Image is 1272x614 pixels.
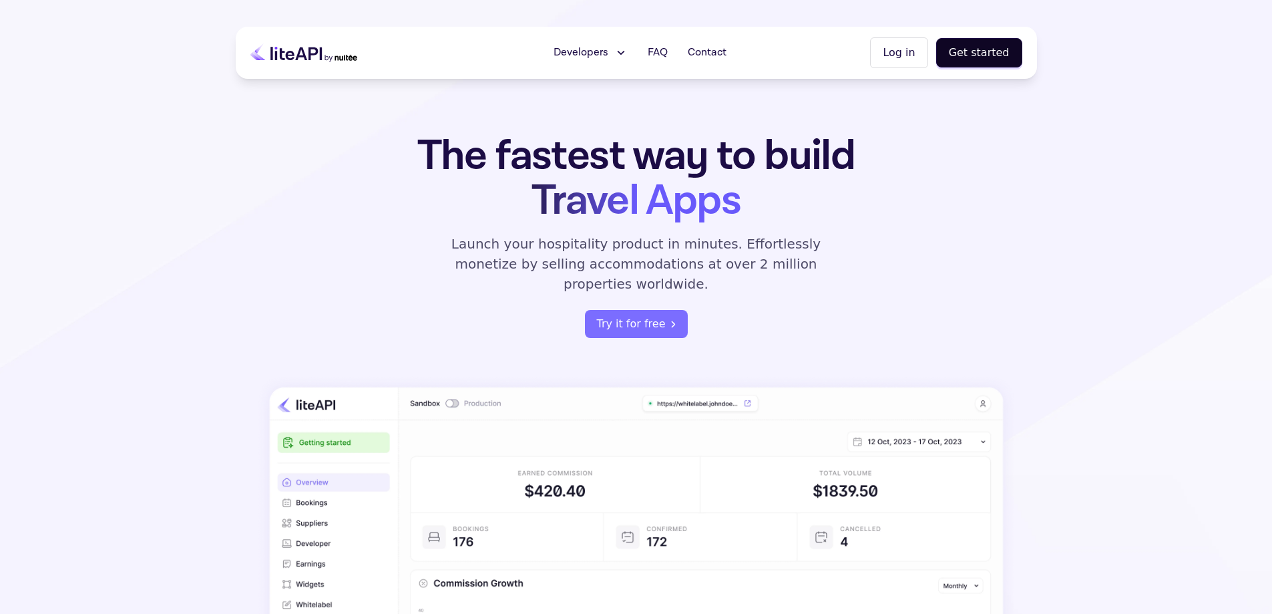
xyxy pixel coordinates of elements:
[436,234,837,294] p: Launch your hospitality product in minutes. Effortlessly monetize by selling accommodations at ov...
[936,38,1022,67] button: Get started
[870,37,927,68] button: Log in
[640,39,676,66] a: FAQ
[585,310,688,338] a: register
[554,45,608,61] span: Developers
[688,45,726,61] span: Contact
[532,173,740,228] span: Travel Apps
[375,134,897,223] h1: The fastest way to build
[585,310,688,338] button: Try it for free
[546,39,636,66] button: Developers
[680,39,734,66] a: Contact
[648,45,668,61] span: FAQ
